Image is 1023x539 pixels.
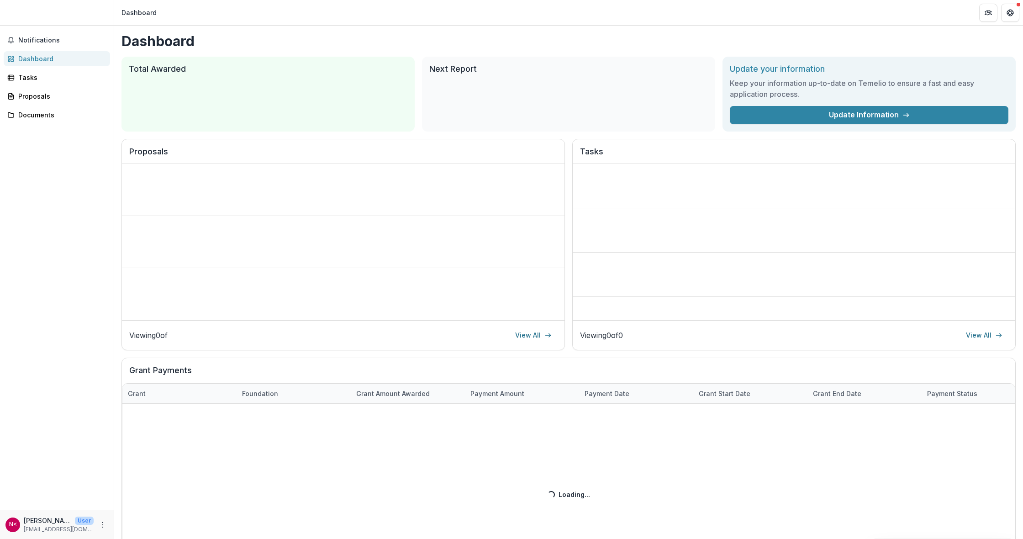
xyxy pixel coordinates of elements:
[730,64,1008,74] h2: Update your information
[960,328,1008,343] a: View All
[1001,4,1019,22] button: Get Help
[4,107,110,122] a: Documents
[429,64,708,74] h2: Next Report
[4,51,110,66] a: Dashboard
[97,519,108,530] button: More
[121,33,1016,49] h1: Dashboard
[18,54,103,63] div: Dashboard
[18,110,103,120] div: Documents
[129,365,1008,383] h2: Grant Payments
[24,525,94,534] p: [EMAIL_ADDRESS][DOMAIN_NAME]
[730,106,1008,124] a: Update Information
[979,4,997,22] button: Partners
[4,89,110,104] a: Proposals
[18,37,106,44] span: Notifications
[129,64,407,74] h2: Total Awarded
[9,522,17,528] div: Natalia Arno <natalia.arno@4freerussia.org>
[121,8,157,17] div: Dashboard
[18,91,103,101] div: Proposals
[510,328,557,343] a: View All
[129,147,557,164] h2: Proposals
[75,517,94,525] p: User
[580,147,1008,164] h2: Tasks
[580,330,623,341] p: Viewing 0 of 0
[18,73,103,82] div: Tasks
[118,6,160,19] nav: breadcrumb
[4,70,110,85] a: Tasks
[24,516,71,525] p: [PERSON_NAME] <[PERSON_NAME][EMAIL_ADDRESS][PERSON_NAME][DOMAIN_NAME]>
[730,78,1008,100] h3: Keep your information up-to-date on Temelio to ensure a fast and easy application process.
[129,330,168,341] p: Viewing 0 of
[4,33,110,48] button: Notifications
